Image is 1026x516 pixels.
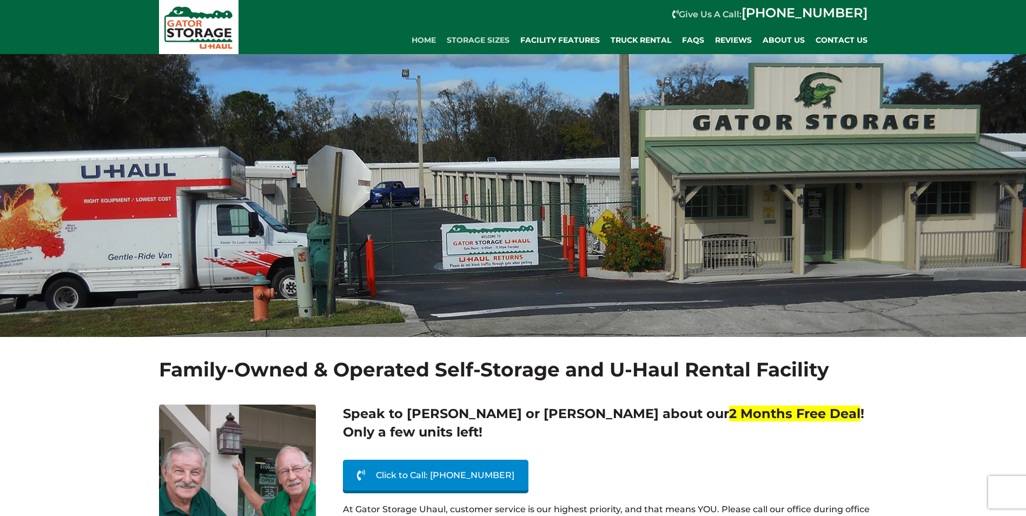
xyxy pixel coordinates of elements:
span: Facility Features [520,36,600,45]
div: Main navigation [244,30,873,51]
span: REVIEWS [715,36,752,45]
h2: Speak to [PERSON_NAME] or [PERSON_NAME] about our ! Only a few units left! [343,405,876,441]
span: Contact Us [816,36,868,45]
span: 2 Months Free Deal [729,406,860,421]
a: Home [406,30,441,51]
span: About Us [763,36,805,45]
a: Truck Rental [605,30,677,51]
span: Home [412,36,436,45]
span: Truck Rental [611,36,671,45]
strong: Give Us A Call: [679,9,868,19]
a: Facility Features [515,30,605,51]
span: Storage Sizes [447,36,509,45]
a: Click to Call: [PHONE_NUMBER] [343,460,528,491]
a: [PHONE_NUMBER] [742,5,868,21]
span: FAQs [682,36,704,45]
a: Storage Sizes [441,30,515,51]
h1: Family-Owned & Operated Self-Storage and U-Haul Rental Facility [159,356,868,388]
a: Contact Us [810,30,873,51]
a: About Us [757,30,810,51]
a: REVIEWS [710,30,757,51]
a: FAQs [677,30,710,51]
